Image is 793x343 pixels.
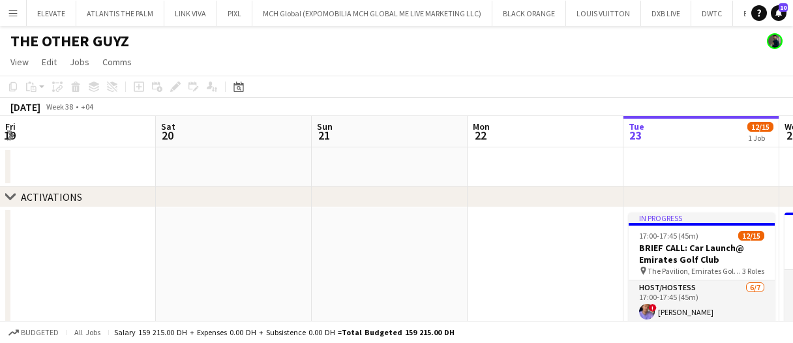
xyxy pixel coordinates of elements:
[164,1,217,26] button: LINK VIVA
[114,327,455,337] div: Salary 159 215.00 DH + Expenses 0.00 DH + Subsistence 0.00 DH =
[76,1,164,26] button: ATLANTIS THE PALM
[72,327,103,337] span: All jobs
[742,266,764,276] span: 3 Roles
[159,128,175,143] span: 20
[42,56,57,68] span: Edit
[629,121,644,132] span: Tue
[317,121,333,132] span: Sun
[102,56,132,68] span: Comms
[65,53,95,70] a: Jobs
[10,31,129,51] h1: THE OTHER GUYZ
[5,121,16,132] span: Fri
[70,56,89,68] span: Jobs
[629,242,775,265] h3: BRIEF CALL: Car Launch@ Emirates Golf Club
[37,53,62,70] a: Edit
[641,1,691,26] button: DXB LIVE
[473,121,490,132] span: Mon
[21,190,82,203] div: ACTIVATIONS
[252,1,492,26] button: MCH Global (EXPOMOBILIA MCH GLOBAL ME LIVE MARKETING LLC)
[315,128,333,143] span: 21
[81,102,93,112] div: +04
[691,1,733,26] button: DWTC
[492,1,566,26] button: BLACK ORANGE
[7,325,61,340] button: Budgeted
[629,213,775,223] div: In progress
[738,231,764,241] span: 12/15
[771,5,786,21] a: 10
[342,327,455,337] span: Total Budgeted 159 215.00 DH
[10,56,29,68] span: View
[748,133,773,143] div: 1 Job
[43,102,76,112] span: Week 38
[21,328,59,337] span: Budgeted
[97,53,137,70] a: Comms
[767,33,783,49] app-user-avatar: Mohamed Arafa
[566,1,641,26] button: LOUIS VUITTON
[27,1,76,26] button: ELEVATE
[10,100,40,113] div: [DATE]
[3,128,16,143] span: 19
[5,53,34,70] a: View
[779,3,788,12] span: 10
[471,128,490,143] span: 22
[649,304,657,312] span: !
[648,266,742,276] span: The Pavilion, Emirates Golf Club
[747,122,773,132] span: 12/15
[627,128,644,143] span: 23
[161,121,175,132] span: Sat
[639,231,698,241] span: 17:00-17:45 (45m)
[217,1,252,26] button: PIXL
